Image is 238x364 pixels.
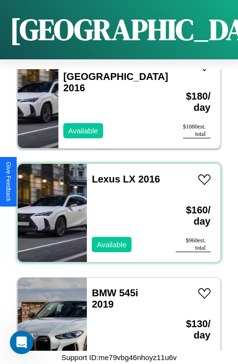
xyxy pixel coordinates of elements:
p: Support ID: me79vbg46nhoyz11u6v [61,351,177,364]
a: BMW 545i 2019 [92,287,138,310]
div: $ 960 est. total [176,237,211,252]
div: Give Feedback [5,162,12,202]
h3: $ 160 / day [176,195,211,237]
h3: $ 130 / day [176,309,211,351]
iframe: Intercom live chat [10,331,33,354]
p: Available [68,124,98,137]
a: Lexus [GEOGRAPHIC_DATA] 2016 [63,60,168,93]
h3: $ 180 / day [183,81,211,123]
a: Lexus LX 2016 [92,174,160,184]
div: $ 1080 est. total [183,123,211,138]
p: Available [97,238,127,251]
